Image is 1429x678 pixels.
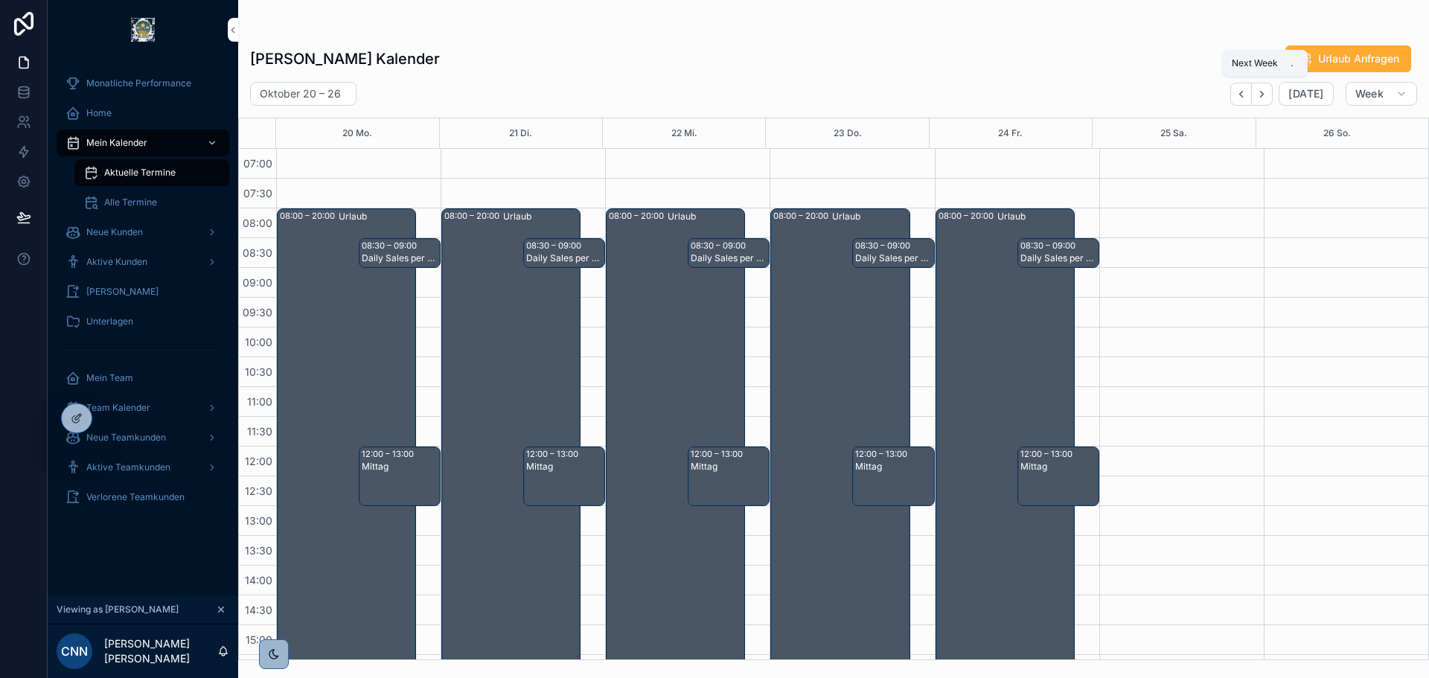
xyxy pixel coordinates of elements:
a: Team Kalender [57,394,229,421]
span: 07:30 [240,187,276,199]
div: Mittag [526,461,604,473]
span: Next Week [1232,57,1278,69]
a: Aktive Kunden [57,249,229,275]
span: Alle Termine [104,196,157,208]
span: 12:30 [241,484,276,497]
div: 12:00 – 13:00 [526,448,582,460]
a: Unterlagen [57,308,229,335]
div: Mittag [1020,461,1098,473]
div: Mittag [691,461,768,473]
div: Daily Sales per Hub [362,252,439,264]
div: 12:00 – 13:00 [362,448,418,460]
span: Viewing as [PERSON_NAME] [57,604,179,615]
a: Aktive Teamkunden [57,454,229,481]
div: Urlaub [668,211,744,223]
span: CNN [61,642,88,660]
button: 20 Mo. [342,118,372,148]
div: 08:30 – 09:00 [691,240,749,252]
span: 08:30 [239,246,276,259]
span: 15:00 [242,633,276,646]
span: 11:30 [243,425,276,438]
div: Daily Sales per Hub [1020,252,1098,264]
a: Home [57,100,229,127]
img: App logo [131,18,155,42]
button: 24 Fr. [998,118,1023,148]
div: 08:30 – 09:00 [526,240,585,252]
span: 09:30 [239,306,276,319]
div: 08:30 – 09:00Daily Sales per Hub [688,239,769,267]
a: Aktuelle Termine [74,159,229,186]
button: Next [1252,83,1273,106]
div: Mittag [362,461,439,473]
button: 22 Mi. [671,118,697,148]
div: 12:00 – 13:00 [855,448,911,460]
h1: [PERSON_NAME] Kalender [250,48,440,69]
span: Aktive Teamkunden [86,461,170,473]
span: Home [86,107,112,119]
span: [DATE] [1288,87,1323,100]
div: 08:30 – 09:00 [362,240,421,252]
div: 08:00 – 20:00 [444,210,503,222]
button: Urlaub Anfragen [1285,45,1411,72]
div: Urlaub [832,211,908,223]
div: Daily Sales per Hub [526,252,604,264]
div: 08:30 – 09:00Daily Sales per Hub [853,239,933,267]
div: Daily Sales per Hub [691,252,768,264]
a: Mein Kalender [57,129,229,156]
span: 11:00 [243,395,276,408]
span: 12:00 [241,455,276,467]
a: Neue Kunden [57,219,229,246]
span: Verlorene Teamkunden [86,491,185,503]
button: 26 So. [1323,118,1351,148]
span: Aktuelle Termine [104,167,176,179]
span: 07:00 [240,157,276,170]
div: Urlaub [503,211,579,223]
a: Alle Termine [74,189,229,216]
div: 12:00 – 13:00Mittag [688,447,769,505]
div: 08:00 – 20:00 [280,210,339,222]
span: Team Kalender [86,402,150,414]
span: 09:00 [239,276,276,289]
span: Unterlagen [86,316,133,327]
div: 08:30 – 09:00 [1020,240,1079,252]
div: 12:00 – 13:00Mittag [359,447,440,505]
div: 08:30 – 09:00Daily Sales per Hub [359,239,440,267]
span: Mein Team [86,372,133,384]
div: 08:30 – 09:00 [855,240,914,252]
button: 21 Di. [509,118,532,148]
span: 10:00 [241,336,276,348]
div: 12:00 – 13:00Mittag [1018,447,1099,505]
span: Neue Teamkunden [86,432,166,444]
div: 12:00 – 13:00 [691,448,747,460]
span: Monatliche Performance [86,77,191,89]
a: Monatliche Performance [57,70,229,97]
div: 12:00 – 13:00 [1020,448,1076,460]
span: 10:30 [241,365,276,378]
span: 14:00 [241,574,276,586]
span: Week [1355,87,1384,100]
span: 13:00 [241,514,276,527]
div: 08:00 – 20:00 [939,210,997,222]
div: Urlaub [997,211,1073,223]
button: 23 Do. [834,118,862,148]
a: Neue Teamkunden [57,424,229,451]
button: 25 Sa. [1160,118,1187,148]
div: 08:00 – 20:00 [609,210,668,222]
a: Verlorene Teamkunden [57,484,229,511]
h2: Oktober 20 – 26 [260,86,341,101]
button: [DATE] [1279,82,1333,106]
span: . [1285,57,1297,69]
span: Neue Kunden [86,226,143,238]
span: 14:30 [241,604,276,616]
div: Urlaub [339,211,415,223]
div: 12:00 – 13:00Mittag [524,447,604,505]
span: 08:00 [239,217,276,229]
div: 08:00 – 20:00 [773,210,832,222]
span: 13:30 [241,544,276,557]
